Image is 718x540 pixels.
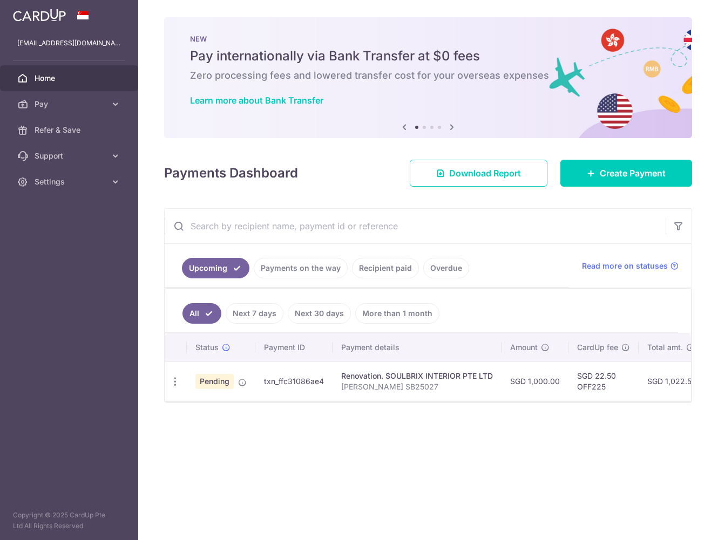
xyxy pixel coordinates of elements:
[190,95,323,106] a: Learn more about Bank Transfer
[288,303,351,324] a: Next 30 days
[254,258,348,278] a: Payments on the way
[255,361,333,401] td: txn_ffc31086ae4
[190,47,666,65] h5: Pay internationally via Bank Transfer at $0 fees
[35,125,106,135] span: Refer & Save
[35,151,106,161] span: Support
[35,99,106,110] span: Pay
[582,261,668,271] span: Read more on statuses
[333,333,502,361] th: Payment details
[164,163,298,183] h4: Payments Dashboard
[195,342,219,353] span: Status
[35,73,106,84] span: Home
[647,342,683,353] span: Total amt.
[568,361,639,401] td: SGD 22.50 OFF225
[164,17,692,138] img: Bank transfer banner
[190,69,666,82] h6: Zero processing fees and lowered transfer cost for your overseas expenses
[352,258,419,278] a: Recipient paid
[341,381,493,392] p: [PERSON_NAME] SB25027
[560,160,692,187] a: Create Payment
[582,261,679,271] a: Read more on statuses
[255,333,333,361] th: Payment ID
[341,371,493,381] div: Renovation. SOULBRIX INTERIOR PTE LTD
[190,35,666,43] p: NEW
[410,160,547,187] a: Download Report
[577,342,618,353] span: CardUp fee
[35,176,106,187] span: Settings
[17,38,121,49] p: [EMAIL_ADDRESS][DOMAIN_NAME]
[182,303,221,324] a: All
[13,9,66,22] img: CardUp
[510,342,538,353] span: Amount
[639,361,705,401] td: SGD 1,022.50
[423,258,469,278] a: Overdue
[195,374,234,389] span: Pending
[182,258,249,278] a: Upcoming
[355,303,439,324] a: More than 1 month
[226,303,283,324] a: Next 7 days
[165,209,666,243] input: Search by recipient name, payment id or reference
[449,167,521,180] span: Download Report
[600,167,666,180] span: Create Payment
[502,361,568,401] td: SGD 1,000.00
